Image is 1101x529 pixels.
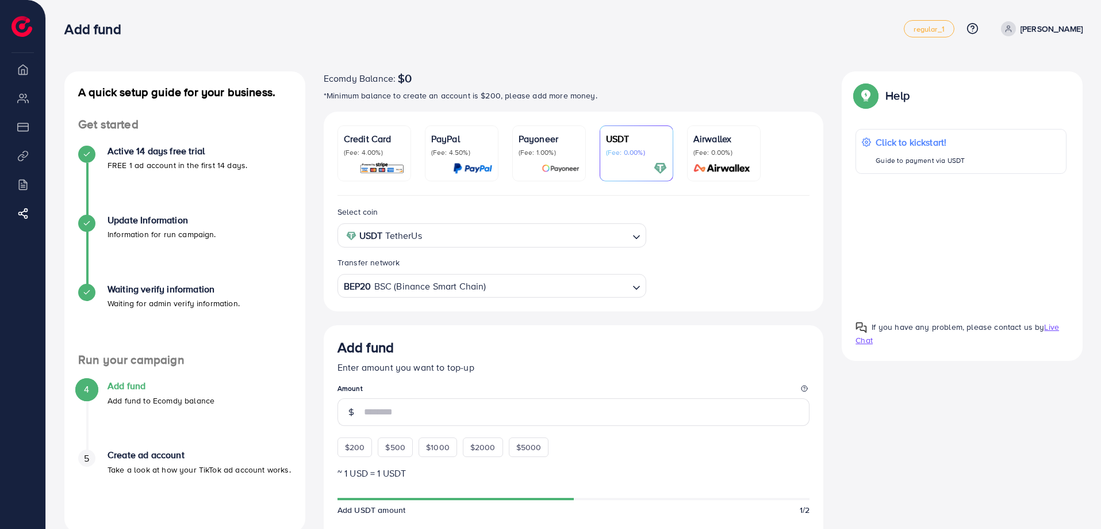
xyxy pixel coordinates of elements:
span: $500 [385,442,405,453]
p: Airwallex [693,132,754,146]
span: regular_1 [914,25,944,33]
p: FREE 1 ad account in the first 14 days. [108,158,247,172]
h4: Active 14 days free trial [108,146,247,157]
h4: Add fund [108,380,214,391]
p: Click to kickstart! [876,135,965,149]
li: Create ad account [64,450,305,519]
p: Help [885,89,910,102]
p: Add fund to Ecomdy balance [108,394,214,408]
a: [PERSON_NAME] [996,21,1083,36]
p: Payoneer [519,132,580,146]
div: Search for option [337,274,646,298]
p: (Fee: 0.00%) [693,148,754,157]
p: ~ 1 USD = 1 USDT [337,466,810,480]
p: *Minimum balance to create an account is $200, please add more money. [324,89,824,102]
h4: A quick setup guide for your business. [64,85,305,99]
input: Search for option [425,227,628,245]
img: Popup guide [856,85,876,106]
span: $1000 [426,442,450,453]
a: regular_1 [904,20,954,37]
strong: BEP20 [344,278,371,295]
img: card [542,162,580,175]
p: Credit Card [344,132,405,146]
span: 1/2 [800,504,810,516]
span: $5000 [516,442,542,453]
span: 5 [84,452,89,465]
h4: Update Information [108,215,216,226]
p: (Fee: 0.00%) [606,148,667,157]
span: Ecomdy Balance: [324,71,396,85]
p: Waiting for admin verify information. [108,296,240,310]
img: card [453,162,492,175]
img: logo [11,16,32,37]
span: 4 [84,383,89,396]
h4: Get started [64,117,305,132]
p: PayPal [431,132,492,146]
span: $0 [398,71,412,85]
p: (Fee: 4.00%) [344,148,405,157]
img: card [690,162,754,175]
input: Search for option [488,277,628,295]
li: Active 14 days free trial [64,146,305,215]
li: Update Information [64,215,305,284]
p: Information for run campaign. [108,227,216,241]
h4: Create ad account [108,450,291,461]
span: $200 [345,442,365,453]
div: Search for option [337,223,646,247]
p: Take a look at how your TikTok ad account works. [108,463,291,477]
p: [PERSON_NAME] [1021,22,1083,36]
legend: Amount [337,383,810,398]
span: If you have any problem, please contact us by [872,321,1044,333]
label: Select coin [337,206,378,218]
p: (Fee: 1.00%) [519,148,580,157]
h3: Add fund [337,339,394,356]
iframe: Chat [1052,477,1092,520]
span: BSC (Binance Smart Chain) [374,278,486,295]
img: Popup guide [856,322,867,333]
p: USDT [606,132,667,146]
li: Waiting verify information [64,284,305,353]
p: (Fee: 4.50%) [431,148,492,157]
img: card [654,162,667,175]
label: Transfer network [337,257,400,268]
img: coin [346,231,356,241]
span: TetherUs [385,227,421,244]
strong: USDT [359,227,383,244]
img: card [359,162,405,175]
h3: Add fund [64,21,130,37]
h4: Run your campaign [64,353,305,367]
li: Add fund [64,380,305,450]
h4: Waiting verify information [108,284,240,295]
span: Add USDT amount [337,504,405,516]
p: Guide to payment via USDT [876,154,965,168]
p: Enter amount you want to top-up [337,360,810,374]
span: $2000 [470,442,496,453]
